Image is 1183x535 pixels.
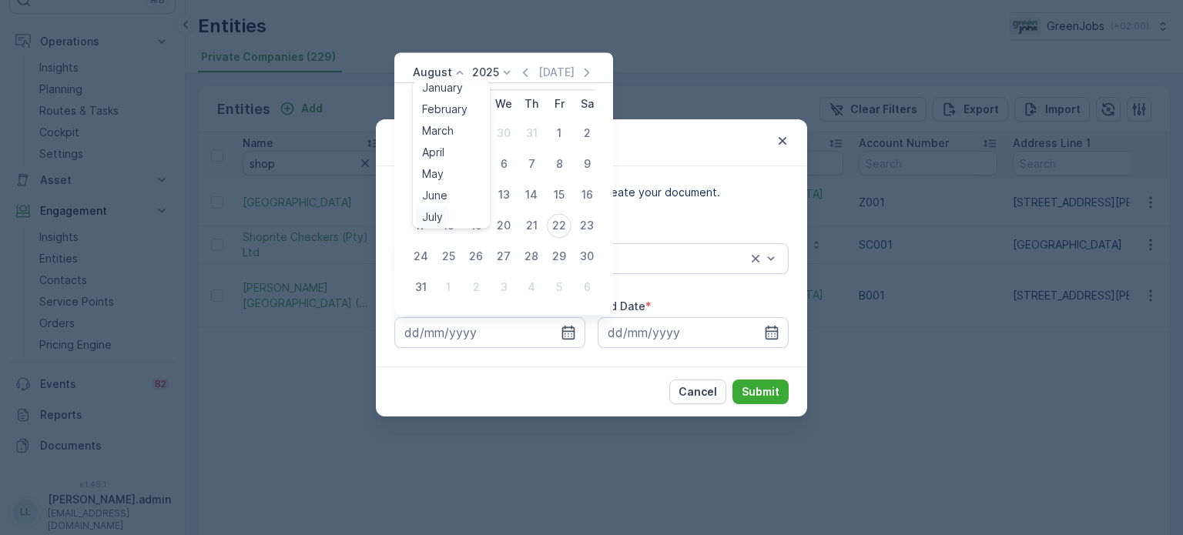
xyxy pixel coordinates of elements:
[408,244,433,269] div: 24
[519,275,544,299] div: 4
[742,384,779,400] p: Submit
[545,90,573,118] th: Friday
[575,182,599,207] div: 16
[547,275,571,299] div: 5
[679,384,717,400] p: Cancel
[519,213,544,238] div: 21
[547,121,571,145] div: 1
[422,123,454,139] span: March
[519,121,544,145] div: 31
[547,152,571,176] div: 8
[472,65,499,80] p: 2025
[490,90,518,118] th: Wednesday
[518,90,545,118] th: Thursday
[491,275,516,299] div: 3
[573,90,601,118] th: Saturday
[491,121,516,145] div: 30
[413,65,452,80] p: August
[575,152,599,176] div: 9
[732,380,789,404] button: Submit
[408,121,433,145] div: 27
[575,213,599,238] div: 23
[413,80,490,228] ul: Menu
[538,65,575,80] p: [DATE]
[491,152,516,176] div: 6
[422,166,444,182] span: May
[408,275,433,299] div: 31
[464,213,488,238] div: 19
[575,244,599,269] div: 30
[422,188,447,203] span: June
[436,244,461,269] div: 25
[408,182,433,207] div: 10
[519,244,544,269] div: 28
[491,182,516,207] div: 13
[598,317,789,348] input: dd/mm/yyyy
[422,80,463,95] span: January
[422,209,443,225] span: July
[598,299,645,313] label: End Date
[407,90,434,118] th: Sunday
[436,275,461,299] div: 1
[547,182,571,207] div: 15
[408,152,433,176] div: 3
[491,213,516,238] div: 20
[464,244,488,269] div: 26
[575,121,599,145] div: 2
[464,275,488,299] div: 2
[422,145,444,160] span: April
[519,182,544,207] div: 14
[408,213,433,238] div: 17
[547,213,571,238] div: 22
[547,244,571,269] div: 29
[422,102,468,117] span: February
[519,152,544,176] div: 7
[436,213,461,238] div: 18
[394,317,585,348] input: dd/mm/yyyy
[575,275,599,299] div: 6
[491,244,516,269] div: 27
[669,380,726,404] button: Cancel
